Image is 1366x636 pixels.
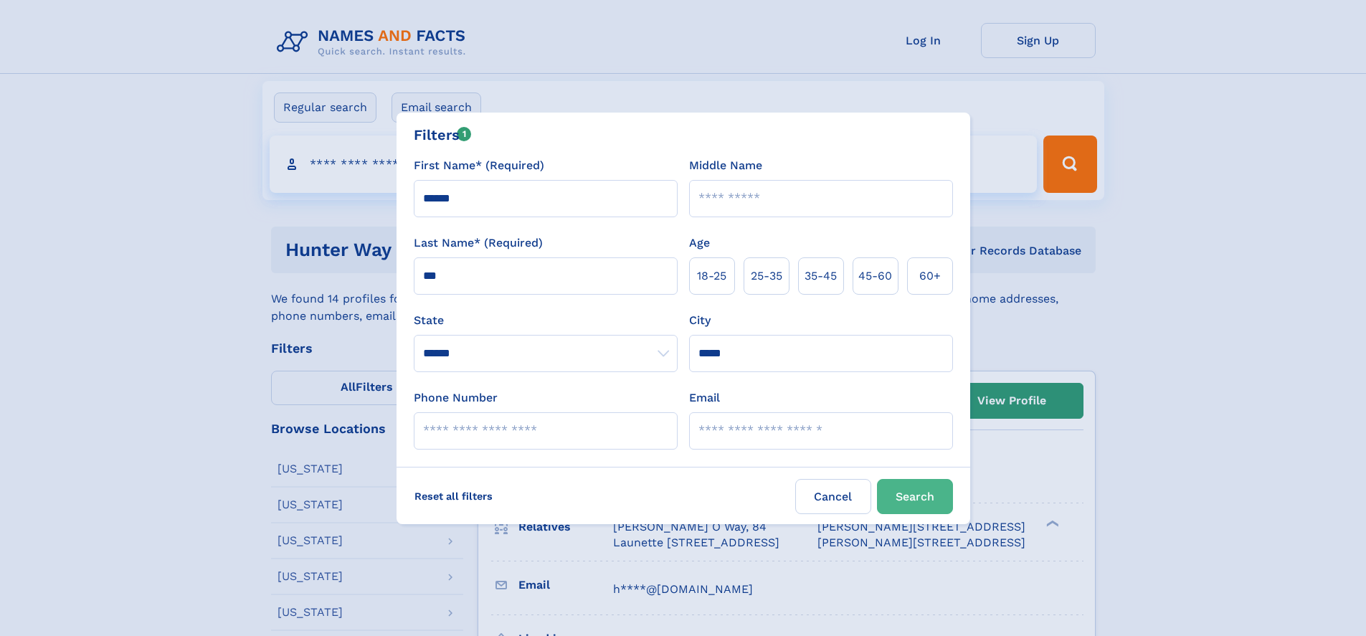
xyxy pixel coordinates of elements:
[919,267,941,285] span: 60+
[414,389,498,407] label: Phone Number
[414,312,678,329] label: State
[689,234,710,252] label: Age
[697,267,726,285] span: 18‑25
[858,267,892,285] span: 45‑60
[689,312,711,329] label: City
[795,479,871,514] label: Cancel
[405,479,502,513] label: Reset all filters
[414,157,544,174] label: First Name* (Required)
[414,234,543,252] label: Last Name* (Required)
[689,157,762,174] label: Middle Name
[689,389,720,407] label: Email
[877,479,953,514] button: Search
[414,124,472,146] div: Filters
[805,267,837,285] span: 35‑45
[751,267,782,285] span: 25‑35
